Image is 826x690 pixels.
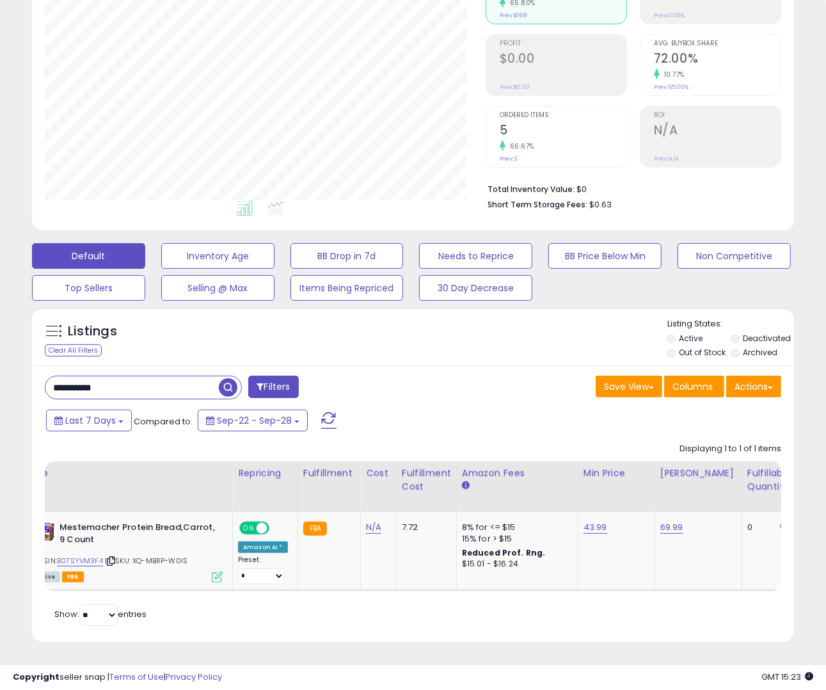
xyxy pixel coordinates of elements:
[248,376,298,398] button: Filters
[217,414,292,427] span: Sep-22 - Sep-28
[68,323,117,341] h5: Listings
[747,467,791,493] div: Fulfillable Quantity
[462,533,568,545] div: 15% for > $15
[366,467,391,480] div: Cost
[500,83,530,91] small: Prev: $0.00
[402,467,451,493] div: Fulfillment Cost
[31,572,60,582] span: All listings currently available for purchase on Amazon
[678,243,791,269] button: Non Competitive
[660,70,685,79] small: 10.77%
[28,467,227,480] div: Title
[419,275,532,301] button: 30 Day Decrease
[303,467,355,480] div: Fulfillment
[45,344,102,357] div: Clear All Filters
[660,521,683,534] a: 69.99
[32,275,145,301] button: Top Sellers
[402,522,447,533] div: 7.72
[462,480,470,492] small: Amazon Fees.
[500,12,527,19] small: Prev: $169
[672,380,713,393] span: Columns
[654,12,685,19] small: Prev: 0.00%
[462,467,573,480] div: Amazon Fees
[654,40,781,47] span: Avg. Buybox Share
[161,243,274,269] button: Inventory Age
[761,671,813,683] span: 2025-10-9 15:23 GMT
[660,467,736,480] div: [PERSON_NAME]
[505,141,534,151] small: 66.67%
[166,671,222,683] a: Privacy Policy
[500,155,518,163] small: Prev: 3
[161,275,274,301] button: Selling @ Max
[743,347,777,358] label: Archived
[654,155,679,163] small: Prev: N/A
[109,671,164,683] a: Terms of Use
[589,198,612,211] span: $0.63
[238,556,288,584] div: Preset:
[238,467,292,480] div: Repricing
[500,112,626,119] span: Ordered Items
[62,572,84,582] span: FBA
[65,414,116,427] span: Last 7 Days
[13,671,222,684] div: seller snap | |
[488,184,575,195] b: Total Inventory Value:
[57,556,103,566] a: B07SYVM3F4
[31,522,223,581] div: ASIN:
[726,376,781,397] button: Actions
[462,522,568,533] div: 8% for <= $15
[679,347,726,358] label: Out of Stock
[46,410,132,431] button: Last 7 Days
[488,181,772,196] li: $0
[654,83,688,91] small: Prev: 65.00%
[54,608,147,620] span: Show: entries
[654,51,781,68] h2: 72.00%
[500,40,626,47] span: Profit
[303,522,327,536] small: FBA
[679,333,703,344] label: Active
[743,333,791,344] label: Deactivated
[105,556,187,566] span: | SKU: XQ-MBRP-W0IS
[267,523,288,534] span: OFF
[290,275,404,301] button: Items Being Repriced
[366,521,381,534] a: N/A
[290,243,404,269] button: BB Drop in 7d
[32,243,145,269] button: Default
[419,243,532,269] button: Needs to Reprice
[654,123,781,140] h2: N/A
[667,318,794,330] p: Listing States:
[654,112,781,119] span: ROI
[198,410,308,431] button: Sep-22 - Sep-28
[596,376,662,397] button: Save View
[13,671,60,683] strong: Copyright
[664,376,724,397] button: Columns
[584,521,607,534] a: 43.99
[747,522,787,533] div: 0
[500,123,626,140] h2: 5
[500,51,626,68] h2: $0.00
[60,522,215,549] b: Mestemacher Protein Bread,Carrot, 9 Count
[548,243,662,269] button: BB Price Below Min
[462,559,568,570] div: $15.01 - $16.24
[238,542,288,553] div: Amazon AI *
[241,523,257,534] span: ON
[488,199,587,210] b: Short Term Storage Fees:
[584,467,649,480] div: Min Price
[134,415,193,428] span: Compared to:
[462,547,546,558] b: Reduced Prof. Rng.
[679,443,781,455] div: Displaying 1 to 1 of 1 items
